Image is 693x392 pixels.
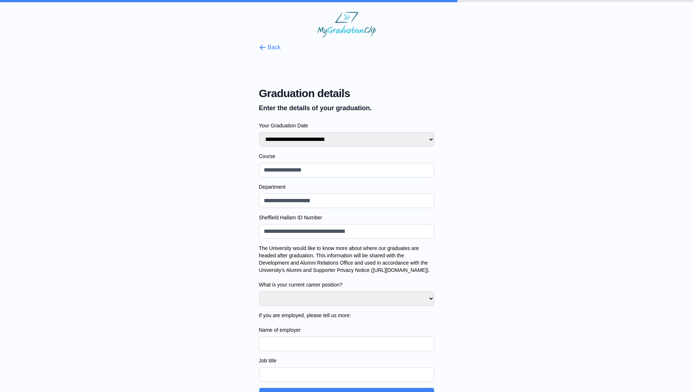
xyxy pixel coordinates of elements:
label: Department [259,183,434,191]
label: Sheffield Hallam ID Number [259,214,434,221]
label: The University would like to know more about where our graduates are headed after graduation. Thi... [259,245,434,288]
label: Your Graduation Date [259,122,434,129]
img: MyGraduationClip [317,12,376,37]
button: Back [259,43,281,52]
span: Graduation details [259,87,434,100]
p: Enter the details of your graduation. [259,103,434,113]
label: If you are employed, please tell us more: Name of employer [259,312,434,334]
label: Job title [259,357,434,364]
label: Course [259,153,434,160]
